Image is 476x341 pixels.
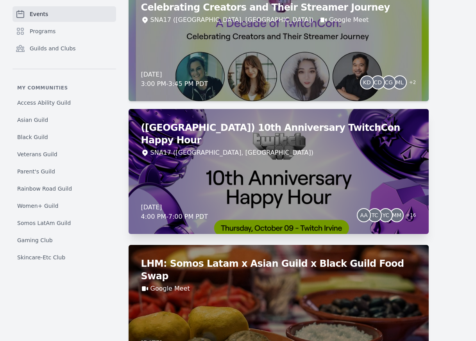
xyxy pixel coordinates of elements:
[13,41,116,56] a: Guilds and Clubs
[17,202,58,210] span: Women+ Guild
[371,212,378,218] span: TC
[17,150,57,158] span: Veterans Guild
[382,212,389,218] span: YC
[404,78,416,89] span: + 2
[401,211,416,221] span: + 16
[363,80,371,85] span: KD
[13,250,116,264] a: Skincare-Etc Club
[13,6,116,261] nav: Sidebar
[150,148,314,157] div: SNA17 ([GEOGRAPHIC_DATA], [GEOGRAPHIC_DATA])
[13,130,116,144] a: Black Guild
[17,99,71,107] span: Access Ability Guild
[17,219,71,227] span: Somos LatAm Guild
[150,15,314,25] div: SNA17 ([GEOGRAPHIC_DATA], [GEOGRAPHIC_DATA])
[13,147,116,161] a: Veterans Guild
[13,233,116,247] a: Gaming Club
[13,199,116,213] a: Women+ Guild
[17,116,48,124] span: Asian Guild
[13,85,116,91] p: My communities
[374,80,382,85] span: CD
[13,182,116,196] a: Rainbow Road Guild
[13,6,116,22] a: Events
[30,10,48,18] span: Events
[17,133,48,141] span: Black Guild
[13,164,116,179] a: Parent's Guild
[13,113,116,127] a: Asian Guild
[13,23,116,39] a: Programs
[141,257,416,282] h2: LHM: Somos Latam x Asian Guild x Black Guild Food Swap
[141,70,208,89] div: [DATE] 3:00 PM - 3:45 PM PDT
[30,27,55,35] span: Programs
[329,15,369,25] a: Google Meet
[17,236,53,244] span: Gaming Club
[360,212,368,218] span: AA
[13,96,116,110] a: Access Ability Guild
[141,203,208,221] div: [DATE] 4:00 PM - 7:00 PM PDT
[396,80,404,85] span: ML
[30,45,76,52] span: Guilds and Clubs
[385,80,393,85] span: CG
[150,284,190,293] a: Google Meet
[17,185,72,193] span: Rainbow Road Guild
[17,254,65,261] span: Skincare-Etc Club
[141,121,416,146] h2: ([GEOGRAPHIC_DATA]) 10th Anniversary TwitchCon Happy Hour
[17,168,55,175] span: Parent's Guild
[129,109,429,234] a: ([GEOGRAPHIC_DATA]) 10th Anniversary TwitchCon Happy HourSNA17 ([GEOGRAPHIC_DATA], [GEOGRAPHIC_DA...
[13,216,116,230] a: Somos LatAm Guild
[392,212,401,218] span: MM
